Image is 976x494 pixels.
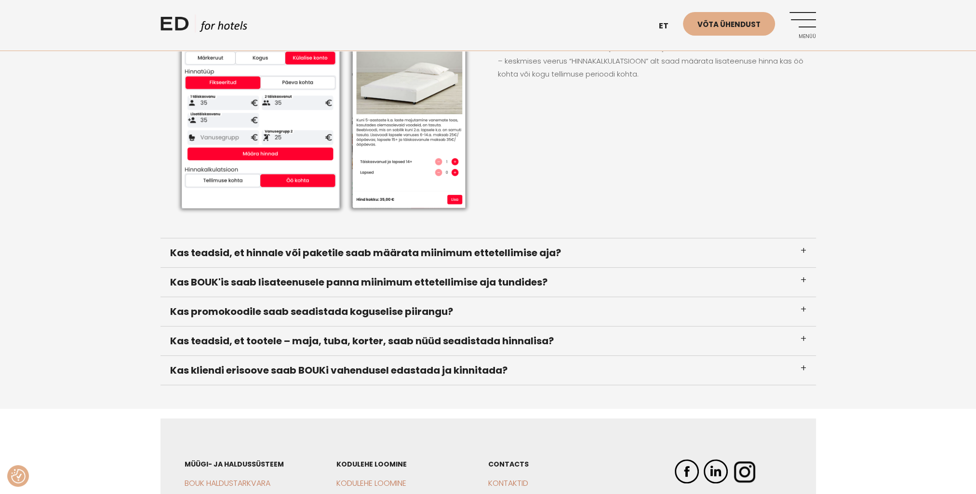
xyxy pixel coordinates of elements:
[185,459,303,469] h3: Müügi- ja haldussüsteem
[185,478,270,489] a: BOUK Haldustarkvara
[336,459,455,469] h3: Kodulehe loomine
[11,469,26,483] button: Nõusolekueelistused
[160,297,816,326] h3: Kas promokoodile saab seadistada koguselise piirangu?
[160,268,816,297] h3: Kas BOUK'is saab lisateenusele panna miinimum ettetellimise aja tundides?
[336,478,406,489] a: Kodulehe loomine
[789,12,816,39] a: Menüü
[160,14,247,39] a: ED HOTELS
[654,14,683,38] a: et
[160,238,816,268] h3: Kas teadsid, et hinnale või paketile saab määrata miinimum ettetellimise aja?
[675,459,699,483] img: ED Hotels Facebook
[488,459,606,469] h3: CONTACTS
[683,12,775,36] a: Võta ühendust
[11,469,26,483] img: Revisit consent button
[733,459,757,483] img: ED Hotels Instagram
[488,478,528,489] a: Kontaktid
[789,34,816,39] span: Menüü
[704,459,728,483] img: ED Hotels LinkedIn
[160,356,816,385] h3: Kas kliendi erisoove saab BOUKi vahendusel edastada ja kinnitada?
[160,326,816,356] h3: Kas teadsid, et tootele – maja, tuba, korter, saab nüüd seadistada hinnalisa?
[498,28,806,80] p: – BOUKi admin vaates vali vasakpoolsest menüüst “SEADED” ja nüüd vali “LISAD”; – vali lisateenus,...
